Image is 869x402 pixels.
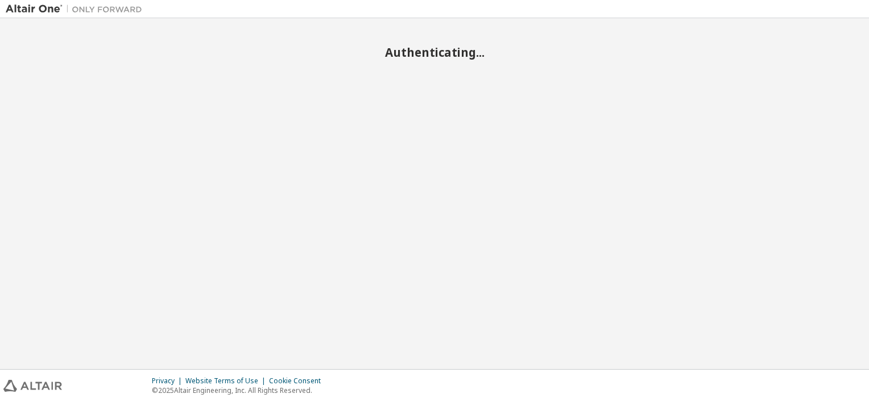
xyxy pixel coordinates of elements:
[6,45,863,60] h2: Authenticating...
[185,376,269,386] div: Website Terms of Use
[152,386,328,395] p: © 2025 Altair Engineering, Inc. All Rights Reserved.
[3,380,62,392] img: altair_logo.svg
[152,376,185,386] div: Privacy
[269,376,328,386] div: Cookie Consent
[6,3,148,15] img: Altair One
